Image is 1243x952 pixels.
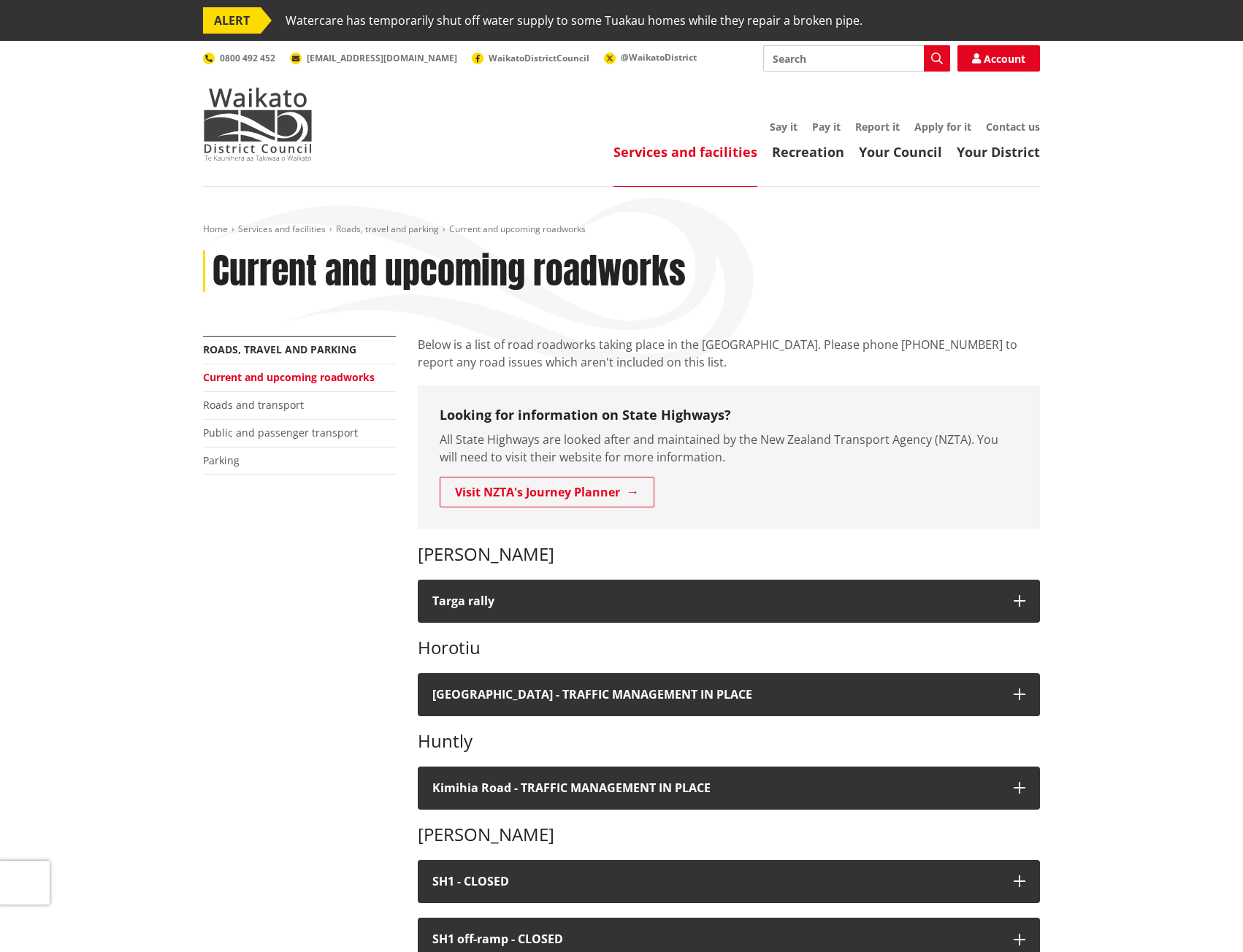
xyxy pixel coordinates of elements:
[859,143,942,161] a: Your Council
[418,637,1040,659] h3: Horotiu
[203,52,275,64] a: 0800 492 452
[621,51,697,64] span: @WaikatoDistrict
[440,431,1018,466] p: All State Highways are looked after and maintained by the New Zealand Transport Agency (NZTA). Yo...
[220,52,275,64] span: 0800 492 452
[613,143,757,161] a: Services and facilities
[203,88,313,161] img: Waikato District Council - Te Kaunihera aa Takiwaa o Waikato
[286,7,863,34] span: Watercare has temporarily shut off water supply to some Tuakau homes while they repair a broken p...
[432,781,999,795] h4: Kimihia Road - TRAFFIC MANAGEMENT IN PLACE
[772,143,844,161] a: Recreation
[957,143,1040,161] a: Your District
[203,398,304,412] a: Roads and transport
[203,426,358,439] a: Public and passenger transport
[432,594,999,608] h4: Targa rally
[449,223,586,235] span: Current and upcoming roadworks
[763,45,950,72] input: Search input
[418,336,1040,371] p: Below is a list of road roadworks taking place in the [GEOGRAPHIC_DATA]. Please phone [PHONE_NUMB...
[418,731,1040,752] h3: Huntly
[472,52,589,64] a: WaikatoDistrictCouncil
[307,52,457,64] span: [EMAIL_ADDRESS][DOMAIN_NAME]
[604,51,697,64] a: @WaikatoDistrict
[418,767,1040,810] button: Kimihia Road - TRAFFIC MANAGEMENT IN PLACE
[203,223,228,235] a: Home
[336,223,439,235] a: Roads, travel and parking
[203,223,1040,236] nav: breadcrumb
[290,52,457,64] a: [EMAIL_ADDRESS][DOMAIN_NAME]
[238,223,326,235] a: Services and facilities
[770,120,798,134] a: Say it
[440,407,1018,423] h3: Looking for information on State Highways?
[203,342,356,356] a: Roads, travel and parking
[418,673,1040,716] button: [GEOGRAPHIC_DATA] - TRAFFIC MANAGEMENT IN PLACE
[203,453,240,467] a: Parking
[432,932,999,946] h4: SH1 off-ramp - CLOSED
[812,120,841,134] a: Pay it
[440,477,654,507] a: Visit NZTA's Journey Planner
[418,544,1040,565] h3: [PERSON_NAME]
[203,7,261,34] span: ALERT
[418,824,1040,845] h3: [PERSON_NAME]
[489,52,589,64] span: WaikatoDistrictCouncil
[203,370,375,384] a: Current and upcoming roadworks
[213,250,686,293] h1: Current and upcoming roadworks
[432,688,999,702] h4: [GEOGRAPHIC_DATA] - TRAFFIC MANAGEMENT IN PLACE
[418,860,1040,903] button: SH1 - CLOSED
[957,45,1040,72] a: Account
[986,120,1040,134] a: Contact us
[432,875,999,888] h4: SH1 - CLOSED
[914,120,971,134] a: Apply for it
[418,580,1040,623] button: Targa rally
[855,120,900,134] a: Report it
